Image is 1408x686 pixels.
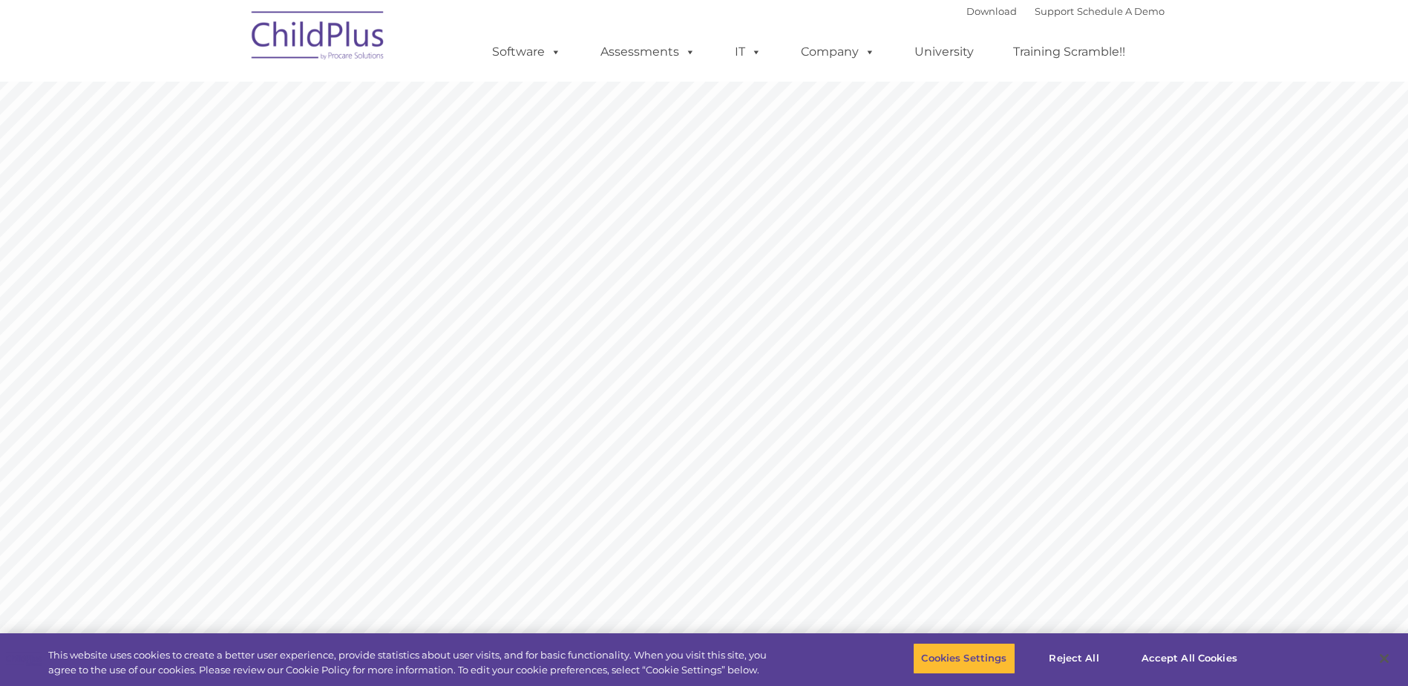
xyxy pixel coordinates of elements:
a: Company [786,37,890,67]
font: | [966,5,1165,17]
div: This website uses cookies to create a better user experience, provide statistics about user visit... [48,648,774,677]
button: Reject All [1028,643,1121,674]
a: University [900,37,989,67]
a: Software [477,37,576,67]
a: Get Started [762,500,873,529]
img: ChildPlus by Procare Solutions [244,1,393,75]
a: IT [720,37,776,67]
a: Assessments [586,37,710,67]
a: Training Scramble!! [998,37,1140,67]
button: Close [1368,642,1401,675]
button: Accept All Cookies [1133,643,1245,674]
a: Download [966,5,1017,17]
a: Support [1035,5,1074,17]
button: Cookies Settings [913,643,1015,674]
a: Schedule A Demo [1077,5,1165,17]
rs-layer: ChildPlus is an all-in-one software solution for Head Start, EHS, Migrant, State Pre-K, or other ... [763,328,1131,484]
